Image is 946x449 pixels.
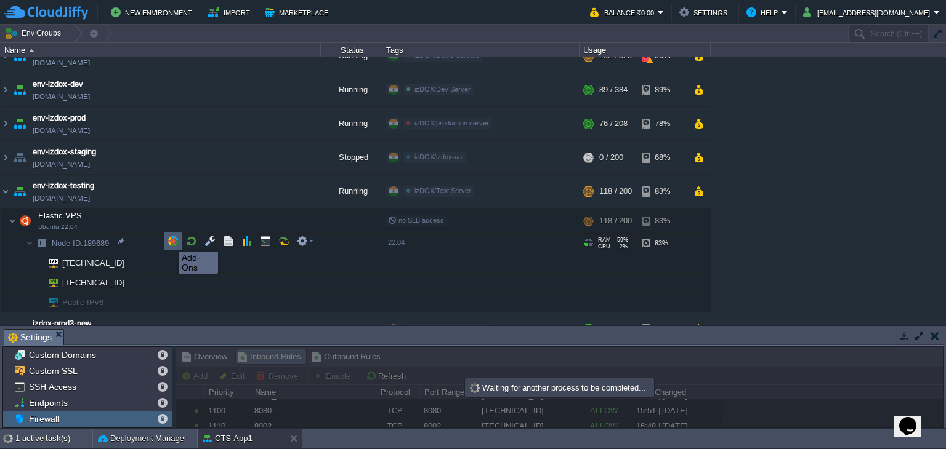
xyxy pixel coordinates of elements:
a: env-izdox-testing [33,180,94,192]
span: RAM [598,237,611,243]
span: 22.04 [388,239,405,246]
span: Public IPv6 [61,293,105,312]
img: AMDAwAAAACH5BAEAAAAALAAAAAABAAEAAAICRAEAOw== [17,209,34,233]
button: Import [208,5,254,20]
div: Tags [383,43,579,57]
img: AMDAwAAAACH5BAEAAAAALAAAAAABAAEAAAICRAEAOw== [1,312,10,346]
span: 189689 [51,238,111,248]
img: AMDAwAAAACH5BAEAAAAALAAAAAABAAEAAAICRAEAOw== [11,107,28,140]
img: AMDAwAAAACH5BAEAAAAALAAAAAABAAEAAAICRAEAOw== [11,312,28,346]
img: AMDAwAAAACH5BAEAAAAALAAAAAABAAEAAAICRAEAOw== [26,234,33,253]
div: 89% [642,73,682,106]
img: AMDAwAAAACH5BAEAAAAALAAAAAABAAEAAAICRAEAOw== [29,49,34,52]
div: Status [321,43,382,57]
div: 78% [642,107,682,140]
a: env-izdox-dev [33,78,83,90]
div: 68% [642,141,682,174]
div: Usage [580,43,710,57]
div: 85% [642,312,682,346]
span: [DOMAIN_NAME] [33,192,90,204]
div: 76 / 208 [599,107,628,140]
a: Firewall [26,413,61,424]
img: AMDAwAAAACH5BAEAAAAALAAAAAABAAEAAAICRAEAOw== [1,175,10,208]
div: 83% [642,234,682,253]
img: AMDAwAAAACH5BAEAAAAALAAAAAABAAEAAAICRAEAOw== [41,253,58,272]
img: AMDAwAAAACH5BAEAAAAALAAAAAABAAEAAAICRAEAOw== [11,73,28,106]
img: AMDAwAAAACH5BAEAAAAALAAAAAABAAEAAAICRAEAOw== [41,293,58,312]
div: Running [321,73,382,106]
a: Elastic VPSUbuntu 22.04 [37,211,84,220]
div: Stopped [321,141,382,174]
a: Node ID:189689 [51,238,111,248]
img: AMDAwAAAACH5BAEAAAAALAAAAAABAAEAAAICRAEAOw== [33,273,41,292]
div: 1 active task(s) [15,429,92,448]
span: izDOX/izdox-uat [414,153,464,161]
span: [DOMAIN_NAME] [33,158,90,170]
button: Marketplace [265,5,332,20]
button: New Environment [111,5,196,20]
div: Running [321,107,382,140]
img: AMDAwAAAACH5BAEAAAAALAAAAAABAAEAAAICRAEAOw== [1,141,10,174]
a: SSH Access [26,381,78,392]
img: AMDAwAAAACH5BAEAAAAALAAAAAABAAEAAAICRAEAOw== [33,234,51,253]
img: AMDAwAAAACH5BAEAAAAALAAAAAABAAEAAAICRAEAOw== [11,141,28,174]
button: Env Groups [4,25,65,42]
a: env-izdox-staging [33,146,96,158]
div: 118 / 200 [599,175,632,208]
div: 64 / 240 [599,312,628,346]
span: Ubuntu 22.04 [38,223,78,231]
img: AMDAwAAAACH5BAEAAAAALAAAAAABAAEAAAICRAEAOw== [1,107,10,140]
a: env-izdox-prod [33,112,86,124]
div: 83% [642,209,682,233]
span: [TECHNICAL_ID] [61,273,126,292]
span: CPU [598,244,610,250]
span: 2% [615,244,628,250]
span: izDOX/Test Server [414,187,471,194]
img: AMDAwAAAACH5BAEAAAAALAAAAAABAAEAAAICRAEAOw== [33,253,41,272]
a: Custom Domains [26,349,98,360]
span: Endpoints [26,397,70,408]
img: AMDAwAAAACH5BAEAAAAALAAAAAABAAEAAAICRAEAOw== [33,293,41,312]
div: 0 / 200 [599,141,623,174]
div: Waiting for another process to be completed... [466,379,653,396]
button: Balance ₹0.00 [590,5,658,20]
iframe: chat widget [894,400,934,437]
div: 118 / 200 [599,209,632,233]
img: AMDAwAAAACH5BAEAAAAALAAAAAABAAEAAAICRAEAOw== [1,73,10,106]
a: [TECHNICAL_ID] [61,258,126,268]
span: [DOMAIN_NAME] [33,57,90,69]
button: [EMAIL_ADDRESS][DOMAIN_NAME] [803,5,934,20]
span: [TECHNICAL_ID] [61,253,126,272]
span: izDOX/production server [414,325,489,332]
a: Custom SSL [26,365,79,376]
div: Add-Ons [182,253,215,272]
span: 59% [616,237,628,243]
img: CloudJiffy [4,5,88,20]
button: Deployment Manager [98,432,187,445]
a: izdox-prod3-new [33,317,91,330]
button: Settings [679,5,731,20]
img: AMDAwAAAACH5BAEAAAAALAAAAAABAAEAAAICRAEAOw== [41,273,58,292]
span: izDOX/production server [414,119,489,127]
div: Running [321,312,382,346]
a: Public IPv6 [61,298,105,307]
span: Node ID: [52,239,83,248]
div: 83% [642,175,682,208]
div: 89 / 384 [599,73,628,106]
div: Name [1,43,320,57]
span: Settings [8,330,52,345]
img: AMDAwAAAACH5BAEAAAAALAAAAAABAAEAAAICRAEAOw== [11,175,28,208]
span: izDOX/Dev Server [414,85,471,93]
button: CTS-App1 [203,432,253,445]
span: no SLB access [388,217,444,224]
img: AMDAwAAAACH5BAEAAAAALAAAAAABAAEAAAICRAEAOw== [9,209,16,233]
span: [DOMAIN_NAME] [33,90,90,103]
span: [DOMAIN_NAME] [33,124,90,137]
div: Running [321,175,382,208]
